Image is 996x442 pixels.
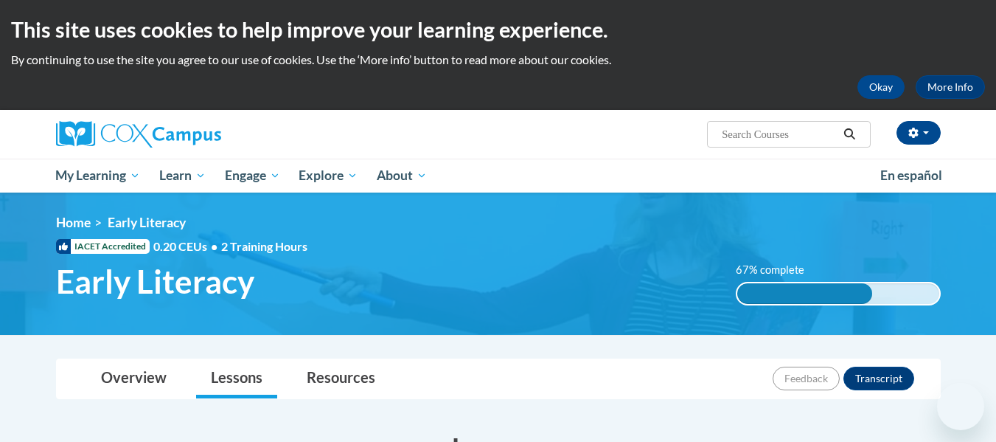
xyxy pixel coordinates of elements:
a: Resources [292,359,390,398]
a: More Info [916,75,985,99]
a: Learn [150,159,215,193]
label: 67% complete [736,262,821,278]
span: About [377,167,427,184]
button: Okay [857,75,905,99]
input: Search Courses [720,125,838,143]
a: Explore [289,159,367,193]
button: Transcript [843,367,914,390]
button: Search [838,125,860,143]
span: Learn [159,167,206,184]
span: IACET Accredited [56,239,150,254]
p: By continuing to use the site you agree to our use of cookies. Use the ‘More info’ button to read... [11,52,985,68]
span: Engage [225,167,280,184]
a: About [367,159,436,193]
span: En español [880,168,942,183]
span: Explore [299,167,358,184]
a: Cox Campus [56,121,336,148]
span: Early Literacy [108,215,186,230]
a: En español [871,160,952,191]
a: My Learning [46,159,150,193]
img: Cox Campus [56,121,221,148]
a: Engage [215,159,290,193]
button: Account Settings [896,121,941,145]
iframe: Button to launch messaging window [937,383,984,430]
span: My Learning [55,167,140,184]
a: Home [56,215,91,230]
span: 2 Training Hours [221,239,307,253]
button: Feedback [773,367,840,390]
div: Main menu [34,159,963,193]
h2: This site uses cookies to help improve your learning experience. [11,15,985,44]
div: 67% complete [737,283,872,304]
a: Lessons [196,359,277,398]
a: Overview [86,359,181,398]
span: • [211,239,217,253]
span: Early Literacy [56,262,254,301]
span: 0.20 CEUs [153,238,221,255]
